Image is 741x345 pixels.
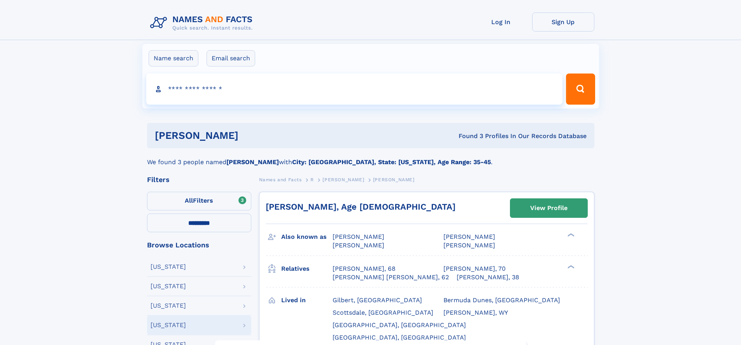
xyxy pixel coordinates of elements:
[333,334,466,341] span: [GEOGRAPHIC_DATA], [GEOGRAPHIC_DATA]
[151,264,186,270] div: [US_STATE]
[146,74,563,105] input: search input
[281,230,333,243] h3: Also known as
[333,309,433,316] span: Scottsdale, [GEOGRAPHIC_DATA]
[155,131,349,140] h1: [PERSON_NAME]
[147,12,259,33] img: Logo Names and Facts
[147,148,594,167] div: We found 3 people named with .
[349,132,587,140] div: Found 3 Profiles In Our Records Database
[322,175,364,184] a: [PERSON_NAME]
[470,12,532,32] a: Log In
[443,264,506,273] a: [PERSON_NAME], 70
[147,176,251,183] div: Filters
[151,283,186,289] div: [US_STATE]
[333,264,396,273] a: [PERSON_NAME], 68
[333,296,422,304] span: Gilbert, [GEOGRAPHIC_DATA]
[566,264,575,269] div: ❯
[333,233,384,240] span: [PERSON_NAME]
[147,192,251,210] label: Filters
[151,303,186,309] div: [US_STATE]
[322,177,364,182] span: [PERSON_NAME]
[443,309,508,316] span: [PERSON_NAME], WY
[292,158,491,166] b: City: [GEOGRAPHIC_DATA], State: [US_STATE], Age Range: 35-45
[281,262,333,275] h3: Relatives
[443,296,560,304] span: Bermuda Dunes, [GEOGRAPHIC_DATA]
[226,158,279,166] b: [PERSON_NAME]
[151,322,186,328] div: [US_STATE]
[310,175,314,184] a: R
[147,242,251,249] div: Browse Locations
[207,50,255,67] label: Email search
[185,197,193,204] span: All
[333,273,449,282] a: [PERSON_NAME] [PERSON_NAME], 62
[149,50,198,67] label: Name search
[566,74,595,105] button: Search Button
[266,202,455,212] a: [PERSON_NAME], Age [DEMOGRAPHIC_DATA]
[281,294,333,307] h3: Lived in
[510,199,587,217] a: View Profile
[259,175,302,184] a: Names and Facts
[457,273,519,282] a: [PERSON_NAME], 38
[530,199,568,217] div: View Profile
[443,242,495,249] span: [PERSON_NAME]
[310,177,314,182] span: R
[373,177,415,182] span: [PERSON_NAME]
[566,233,575,238] div: ❯
[443,233,495,240] span: [PERSON_NAME]
[333,321,466,329] span: [GEOGRAPHIC_DATA], [GEOGRAPHIC_DATA]
[532,12,594,32] a: Sign Up
[333,242,384,249] span: [PERSON_NAME]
